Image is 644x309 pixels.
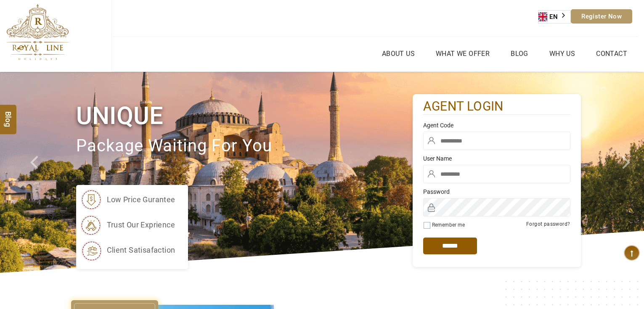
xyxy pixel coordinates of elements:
[80,240,175,261] li: client satisafaction
[423,98,570,115] h2: agent login
[526,221,570,227] a: Forgot password?
[76,100,413,132] h1: Unique
[380,48,417,60] a: About Us
[538,10,571,24] aside: Language selected: English
[19,72,52,273] a: Check next prev
[434,48,492,60] a: What we Offer
[547,48,577,60] a: Why Us
[432,222,465,228] label: Remember me
[6,4,69,61] img: The Royal Line Holidays
[423,121,570,129] label: Agent Code
[538,11,570,23] a: EN
[3,111,14,118] span: Blog
[538,10,571,24] div: Language
[76,132,413,160] p: package waiting for you
[571,9,632,24] a: Register Now
[423,188,570,196] label: Password
[80,189,175,210] li: low price gurantee
[509,48,530,60] a: Blog
[594,48,629,60] a: Contact
[423,154,570,163] label: User Name
[612,72,644,273] a: Check next image
[80,214,175,235] li: trust our exprience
